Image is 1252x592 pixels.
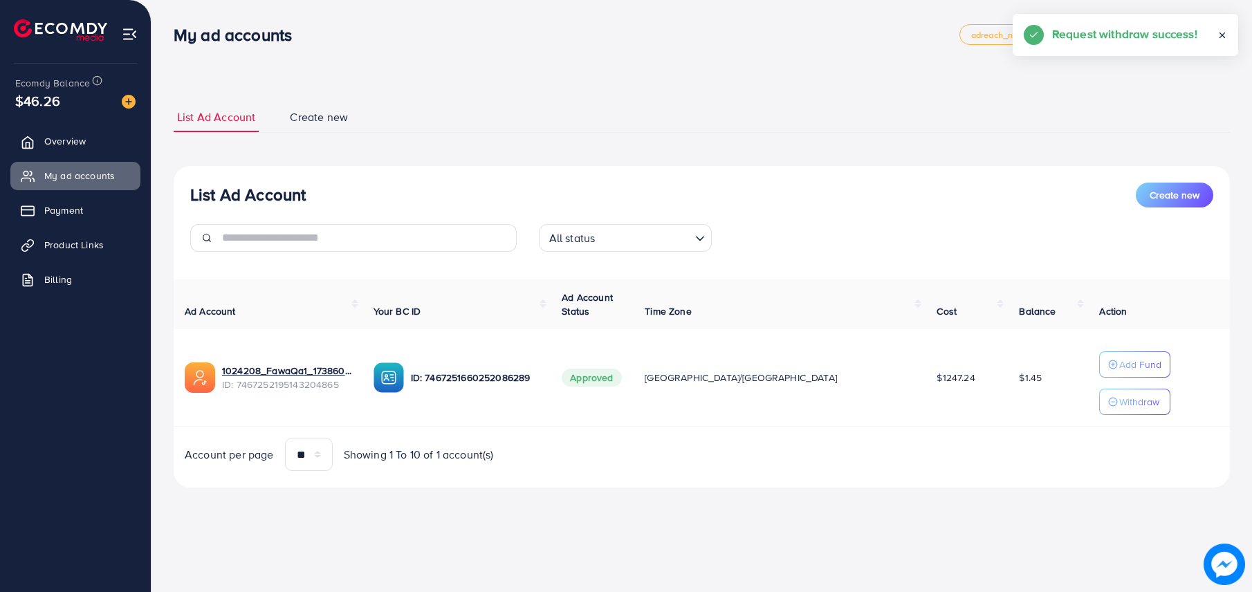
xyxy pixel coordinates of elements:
[10,266,140,293] a: Billing
[411,369,540,386] p: ID: 7467251660252086289
[937,304,957,318] span: Cost
[177,109,255,125] span: List Ad Account
[15,91,60,111] span: $46.26
[44,272,72,286] span: Billing
[645,304,691,318] span: Time Zone
[10,162,140,189] a: My ad accounts
[10,127,140,155] a: Overview
[1099,351,1170,378] button: Add Fund
[546,228,598,248] span: All status
[10,231,140,259] a: Product Links
[14,19,107,41] img: logo
[44,203,83,217] span: Payment
[374,362,404,393] img: ic-ba-acc.ded83a64.svg
[222,364,351,392] div: <span class='underline'>1024208_FawaQa1_1738605147168</span></br>7467252195143204865
[959,24,1076,45] a: adreach_new_package
[185,362,215,393] img: ic-ads-acc.e4c84228.svg
[185,304,236,318] span: Ad Account
[290,109,348,125] span: Create new
[44,238,104,252] span: Product Links
[1119,394,1159,410] p: Withdraw
[1136,183,1213,207] button: Create new
[539,224,712,252] div: Search for option
[222,364,351,378] a: 1024208_FawaQa1_1738605147168
[1099,304,1127,318] span: Action
[645,371,837,385] span: [GEOGRAPHIC_DATA]/[GEOGRAPHIC_DATA]
[1119,356,1161,373] p: Add Fund
[599,225,689,248] input: Search for option
[562,369,621,387] span: Approved
[44,169,115,183] span: My ad accounts
[185,447,274,463] span: Account per page
[1019,304,1056,318] span: Balance
[1099,389,1170,415] button: Withdraw
[1206,546,1243,583] img: image
[562,290,613,318] span: Ad Account Status
[374,304,421,318] span: Your BC ID
[10,196,140,224] a: Payment
[122,95,136,109] img: image
[344,447,494,463] span: Showing 1 To 10 of 1 account(s)
[222,378,351,391] span: ID: 7467252195143204865
[971,30,1064,39] span: adreach_new_package
[15,76,90,90] span: Ecomdy Balance
[1150,188,1199,202] span: Create new
[1019,371,1042,385] span: $1.45
[1052,25,1197,43] h5: Request withdraw success!
[937,371,975,385] span: $1247.24
[44,134,86,148] span: Overview
[122,26,138,42] img: menu
[190,185,306,205] h3: List Ad Account
[174,25,303,45] h3: My ad accounts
